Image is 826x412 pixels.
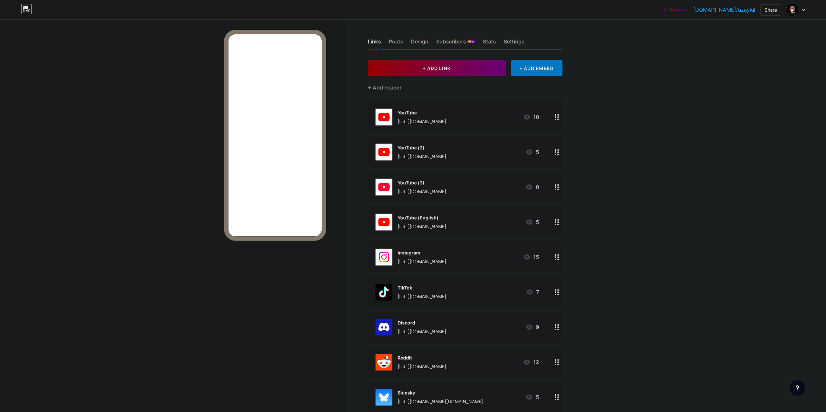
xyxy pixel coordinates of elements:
[376,389,392,406] img: Bluesky
[376,319,392,335] img: Discord
[765,6,777,13] div: Share
[398,109,446,116] div: YouTube
[389,38,403,49] div: Posts
[663,7,688,12] a: Upgrade
[468,40,474,43] span: NEW
[376,109,392,125] img: YouTube
[398,284,446,291] div: TikTok
[525,183,539,191] div: 0
[376,214,392,230] img: YouTube (English)
[523,113,539,121] div: 10
[398,328,446,335] div: [URL][DOMAIN_NAME]
[423,65,450,71] span: + ADD LINK
[511,60,562,76] div: + ADD EMBED
[398,144,446,151] div: YouTube (2)
[525,218,539,226] div: 5
[398,389,483,396] div: Bluesky
[368,60,506,76] button: + ADD LINK
[398,249,446,256] div: Instagram
[368,38,381,49] div: Links
[436,38,475,49] div: Subscribers
[398,118,446,125] div: [URL][DOMAIN_NAME]
[376,354,392,371] img: Reddit
[398,188,446,195] div: [URL][DOMAIN_NAME]
[483,38,496,49] div: Stats
[398,293,446,300] div: [URL][DOMAIN_NAME]
[398,223,446,230] div: [URL][DOMAIN_NAME]
[376,144,392,160] img: YouTube (2)
[523,253,539,261] div: 15
[526,288,539,296] div: 7
[376,284,392,300] img: TikTok
[398,354,446,361] div: Reddit
[368,84,401,91] div: + Add header
[525,148,539,156] div: 5
[504,38,524,49] div: Settings
[525,393,539,401] div: 5
[398,398,483,405] div: [URL][DOMAIN_NAME][DOMAIN_NAME]
[398,363,446,370] div: [URL][DOMAIN_NAME]
[376,249,392,265] img: Instagram
[523,358,539,366] div: 12
[411,38,428,49] div: Design
[398,153,446,160] div: [URL][DOMAIN_NAME]
[376,179,392,195] img: YouTube (3)
[525,323,539,331] div: 9
[786,4,798,16] img: uzaylul
[398,179,446,186] div: YouTube (3)
[398,258,446,265] div: [URL][DOMAIN_NAME]
[398,214,446,221] div: YouTube (English)
[398,319,446,326] div: Discord
[693,6,755,14] a: [DOMAIN_NAME]/uzaylul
